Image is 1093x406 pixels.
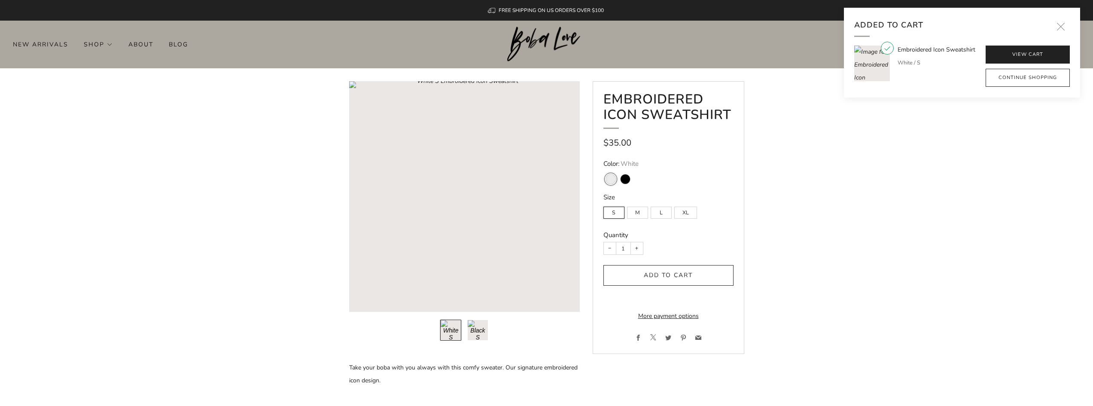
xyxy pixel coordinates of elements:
[604,242,616,254] button: Reduce item quantity by one
[169,37,188,51] a: Blog
[603,310,734,323] a: More payment options
[898,46,975,54] cart-item-title: Embroidered Icon Sweatshirt
[854,18,923,32] h4: Added to cart
[606,174,615,184] variant-swatch: White
[13,37,68,51] a: New Arrivals
[674,203,700,219] div: XL
[674,207,697,219] label: XL
[1049,15,1072,39] button: close
[898,59,920,66] property-value: White / S
[467,320,488,341] button: Load image into Gallery viewer, 2
[603,159,734,168] legend: Color:
[986,46,1070,64] a: View cart
[603,193,734,202] legend: Size
[651,207,672,219] label: L
[651,203,674,219] div: L
[603,137,631,149] span: $35.00
[349,361,580,387] p: Take your boba with you always with this comfy sweater. Our signature embroidered icon design.
[644,271,693,279] span: Add to cart
[603,207,624,219] label: S
[84,37,113,51] a: Shop
[603,203,627,219] div: S
[128,37,153,51] a: About
[440,320,461,341] button: Load image into Gallery viewer, 1
[349,81,580,312] a: Loading image: White S Embroidered Icon Sweatshirt
[986,69,1070,87] a: Continue shopping
[507,27,586,62] img: Boba Love
[603,231,628,239] label: Quantity
[621,159,639,168] span: White
[631,242,643,254] button: Increase item quantity by one
[499,7,604,14] span: FREE SHIPPING ON US ORDERS OVER $100
[603,92,734,129] h1: Embroidered Icon Sweatshirt
[627,203,651,219] div: M
[627,207,648,219] label: M
[621,174,630,184] variant-swatch: Black
[603,265,734,286] button: Add to cart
